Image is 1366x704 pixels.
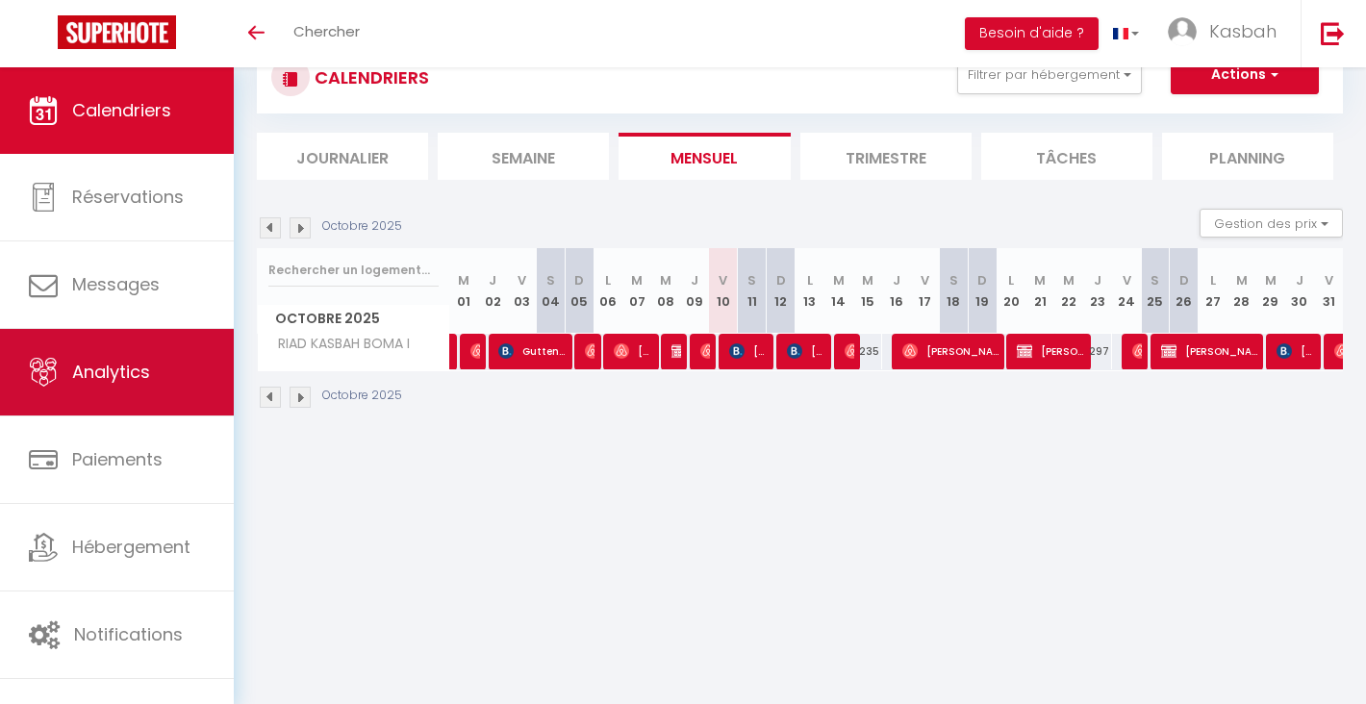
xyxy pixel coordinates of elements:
th: 20 [997,248,1025,334]
span: Chercher [293,21,360,41]
abbr: L [1210,271,1216,289]
th: 21 [1025,248,1054,334]
button: Gestion des prix [1200,209,1343,238]
li: Tâches [981,133,1152,180]
abbr: M [1034,271,1046,289]
abbr: D [977,271,987,289]
input: Rechercher un logement... [268,253,439,288]
th: 05 [565,248,594,334]
span: Kasbah [1209,19,1277,43]
abbr: M [1063,271,1075,289]
abbr: S [949,271,958,289]
span: [PERSON_NAME] [902,333,999,369]
img: ... [1168,17,1197,46]
span: Calendriers [72,98,171,122]
abbr: V [1325,271,1333,289]
span: Eunoia Tours [671,333,681,369]
span: [PERSON_NAME] [845,333,854,369]
abbr: J [1094,271,1101,289]
div: 235 [853,334,882,369]
li: Journalier [257,133,428,180]
th: 28 [1227,248,1256,334]
th: 02 [478,248,507,334]
th: 16 [882,248,911,334]
abbr: M [660,271,671,289]
span: Analytics [72,360,150,384]
li: Planning [1162,133,1333,180]
abbr: M [631,271,643,289]
abbr: S [1151,271,1159,289]
span: Hébergement [72,535,190,559]
div: 297 [1083,334,1112,369]
th: 04 [536,248,565,334]
p: Octobre 2025 [322,387,402,405]
span: Insaaf Majbri [700,333,710,369]
abbr: V [921,271,929,289]
span: [PERSON_NAME] [470,333,480,369]
th: 18 [939,248,968,334]
abbr: L [807,271,813,289]
th: 19 [968,248,997,334]
span: [PERSON_NAME] [787,333,825,369]
th: 15 [853,248,882,334]
span: Messages [72,272,160,296]
th: 26 [1170,248,1199,334]
abbr: V [719,271,727,289]
span: [PERSON_NAME] [1161,333,1257,369]
span: Notifications [74,622,183,646]
button: Actions [1171,56,1319,94]
img: Super Booking [58,15,176,49]
span: Réservations [72,185,184,209]
th: 14 [824,248,853,334]
th: 30 [1285,248,1314,334]
abbr: M [1265,271,1277,289]
abbr: D [776,271,786,289]
th: 31 [1314,248,1343,334]
abbr: D [1179,271,1189,289]
p: Octobre 2025 [322,217,402,236]
span: [PERSON_NAME] [1277,333,1315,369]
abbr: M [1236,271,1248,289]
span: Paiements [72,447,163,471]
span: RIAD KASBAH BOMA I [261,334,415,355]
span: [PERSON_NAME] [729,333,768,369]
abbr: M [862,271,873,289]
th: 09 [680,248,709,334]
th: 23 [1083,248,1112,334]
abbr: V [518,271,526,289]
abbr: M [458,271,469,289]
abbr: S [546,271,555,289]
th: 29 [1256,248,1285,334]
button: Besoin d'aide ? [965,17,1099,50]
th: 10 [709,248,738,334]
li: Trimestre [800,133,972,180]
th: 27 [1199,248,1227,334]
button: Filtrer par hébergement [957,56,1142,94]
th: 06 [594,248,622,334]
span: [PERSON_NAME] [585,333,594,369]
abbr: S [747,271,756,289]
th: 07 [622,248,651,334]
abbr: M [833,271,845,289]
th: 01 [450,248,479,334]
span: Octobre 2025 [258,305,449,333]
th: 03 [507,248,536,334]
abbr: J [1296,271,1303,289]
th: 22 [1054,248,1083,334]
th: 12 [767,248,796,334]
abbr: J [489,271,496,289]
th: 11 [738,248,767,334]
th: 13 [796,248,824,334]
th: 24 [1112,248,1141,334]
abbr: L [1008,271,1014,289]
abbr: D [574,271,584,289]
th: 08 [651,248,680,334]
span: [PERSON_NAME] [1132,333,1142,369]
li: Semaine [438,133,609,180]
img: logout [1321,21,1345,45]
abbr: V [1123,271,1131,289]
span: Guttenhöfer [PERSON_NAME] [498,333,566,369]
span: [PERSON_NAME] [1017,333,1084,369]
span: [PERSON_NAME] [614,333,652,369]
th: 17 [911,248,940,334]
